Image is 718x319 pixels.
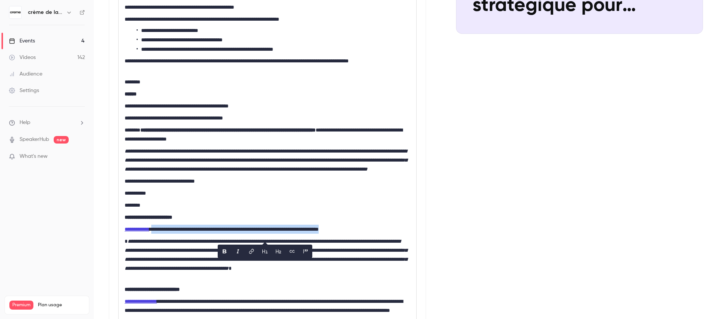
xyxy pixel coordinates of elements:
[218,245,230,257] button: bold
[245,245,257,257] button: link
[54,136,69,144] span: new
[9,301,33,310] span: Premium
[9,37,35,45] div: Events
[300,245,312,257] button: blockquote
[20,119,30,127] span: Help
[9,70,42,78] div: Audience
[9,54,36,61] div: Videos
[28,9,63,16] h6: crème de la crème
[9,119,85,127] li: help-dropdown-opener
[9,6,21,18] img: crème de la crème
[9,87,39,94] div: Settings
[38,302,84,308] span: Plan usage
[20,153,48,160] span: What's new
[20,136,49,144] a: SpeakerHub
[232,245,244,257] button: italic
